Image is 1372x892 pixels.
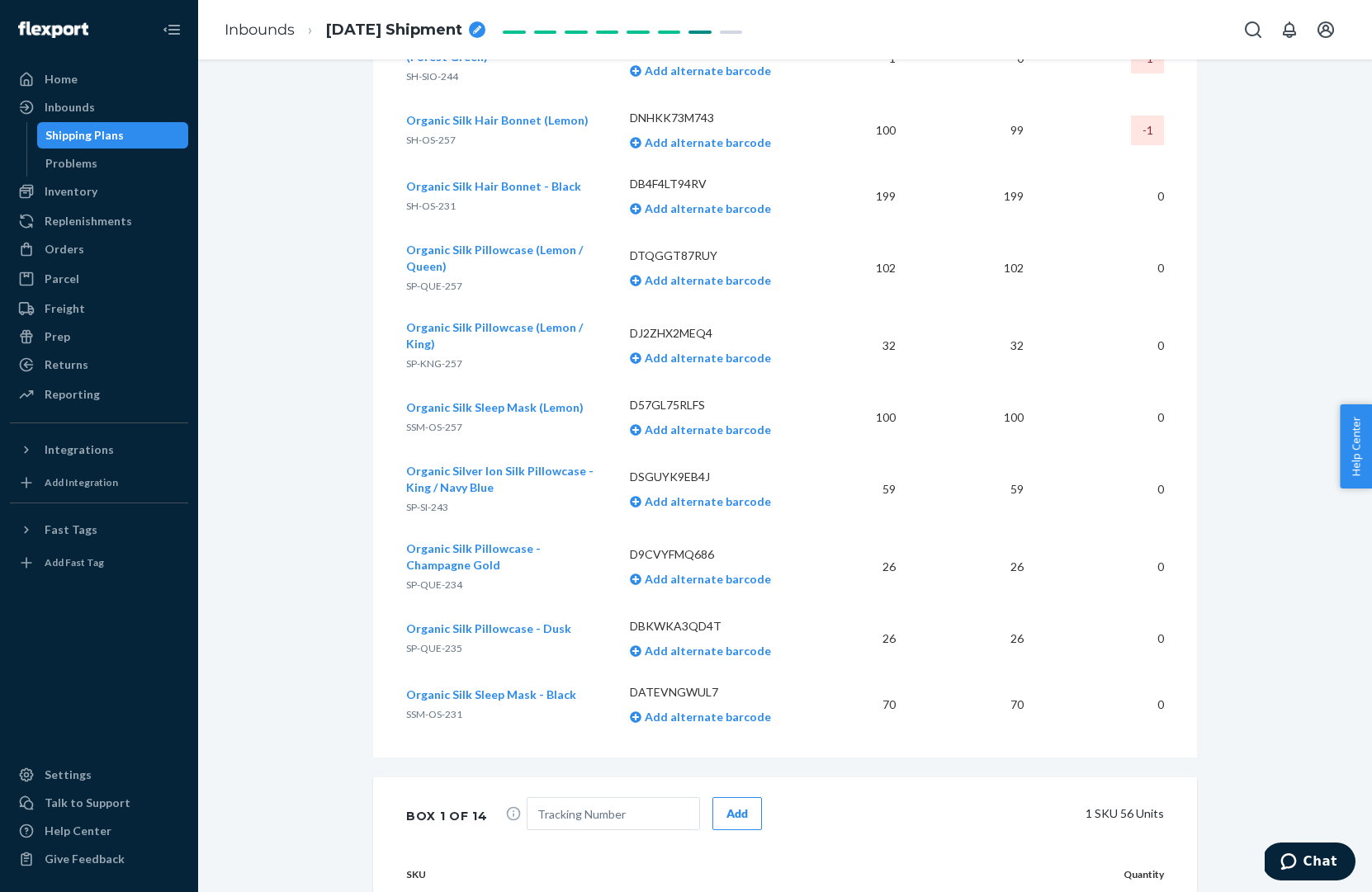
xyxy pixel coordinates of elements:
[45,300,85,317] div: Freight
[909,163,1036,229] td: 199
[909,672,1036,738] td: 70
[406,708,462,720] span: SSM-OS-231
[712,797,762,830] button: Add
[641,422,771,437] span: Add alternate barcode
[406,112,589,129] button: Organic Silk Hair Bonnet (Lemon)
[641,64,771,78] span: Add alternate barcode
[45,555,104,569] div: Add Fast Tag
[909,528,1036,606] td: 26
[406,280,462,292] span: SP-QUE-257
[326,20,462,41] span: Apr 28 Shipment
[826,672,909,738] td: 70
[630,176,814,192] p: DB4F4LT94RV
[10,846,188,872] button: Give Feedback
[10,295,188,322] a: Freight
[909,97,1036,163] td: 99
[37,122,189,149] a: Shipping Plans
[406,200,456,212] span: SH-OS-231
[10,470,188,496] a: Add Integration
[826,385,909,451] td: 100
[225,21,295,39] a: Inbounds
[909,385,1036,451] td: 100
[630,273,771,287] a: Add alternate barcode
[45,127,124,144] div: Shipping Plans
[10,762,188,788] a: Settings
[406,621,571,637] button: Organic Silk Pillowcase - Dusk
[630,644,771,658] a: Add alternate barcode
[406,70,458,83] span: SH-SIO-244
[10,437,188,463] button: Integrations
[406,399,584,416] button: Organic Silk Sleep Mask (Lemon)
[641,351,771,365] span: Add alternate barcode
[406,357,462,370] span: SP-KNG-257
[1037,672,1164,738] td: 0
[406,540,603,573] button: Organic Silk Pillowcase - Champagne Gold
[826,451,909,528] td: 59
[641,710,771,724] span: Add alternate barcode
[826,307,909,385] td: 32
[826,163,909,229] td: 199
[630,351,771,365] a: Add alternate barcode
[1037,307,1164,385] td: 0
[10,266,188,292] a: Parcel
[406,421,462,433] span: SSM-OS-257
[641,201,771,215] span: Add alternate barcode
[10,517,188,543] button: Fast Tags
[406,541,541,572] span: Organic Silk Pillowcase - Champagne Gold
[630,135,771,149] a: Add alternate barcode
[10,94,188,120] a: Inbounds
[1340,404,1372,488] button: Help Center
[45,441,114,458] div: Integrations
[45,99,95,116] div: Inbounds
[630,572,771,586] a: Add alternate barcode
[630,618,814,635] p: DBKWKA3QD4T
[406,687,576,701] span: Organic Silk Sleep Mask - Black
[45,851,125,867] div: Give Feedback
[1037,451,1164,528] td: 0
[641,494,771,508] span: Add alternate barcode
[406,179,581,193] span: Organic Silk Hair Bonnet - Black
[45,475,118,489] div: Add Integration
[10,208,188,234] a: Replenishments
[630,710,771,724] a: Add alternate barcode
[909,229,1036,307] td: 102
[630,422,771,437] a: Add alternate barcode
[630,469,814,485] p: DSGUYK9EB4J
[10,790,188,816] button: Talk to Support
[630,110,814,126] p: DNHKK73M743
[45,795,130,811] div: Talk to Support
[10,352,188,378] a: Returns
[1237,13,1270,46] button: Open Search Box
[406,319,603,352] button: Organic Silk Pillowcase (Lemon / King)
[406,242,603,275] button: Organic Silk Pillowcase (Lemon / Queen)
[10,550,188,576] a: Add Fast Tag
[10,323,188,350] a: Prep
[406,320,583,351] span: Organic Silk Pillowcase (Lemon / King)
[155,13,188,46] button: Close Navigation
[18,21,88,38] img: Flexport logo
[45,522,97,538] div: Fast Tags
[1037,385,1164,451] td: 0
[10,66,188,92] a: Home
[211,6,499,54] ol: breadcrumbs
[406,400,584,414] span: Organic Silk Sleep Mask (Lemon)
[787,797,1164,830] div: 1 SKU 56 Units
[1273,13,1306,46] button: Open notifications
[37,150,189,177] a: Problems
[10,178,188,205] a: Inventory
[826,528,909,606] td: 26
[10,381,188,408] a: Reporting
[630,201,771,215] a: Add alternate barcode
[630,325,814,342] p: DJ2ZHX2MEQ4
[909,307,1036,385] td: 32
[641,135,771,149] span: Add alternate barcode
[45,823,111,839] div: Help Center
[1309,13,1342,46] button: Open account menu
[641,273,771,287] span: Add alternate barcode
[406,134,456,146] span: SH-OS-257
[630,248,814,264] p: DTQGGT87RUY
[630,494,771,508] a: Add alternate barcode
[630,546,814,563] p: D9CVYFMQ686
[406,463,603,496] button: Organic Silver Ion Silk Pillowcase - King / Navy Blue
[45,241,84,257] div: Orders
